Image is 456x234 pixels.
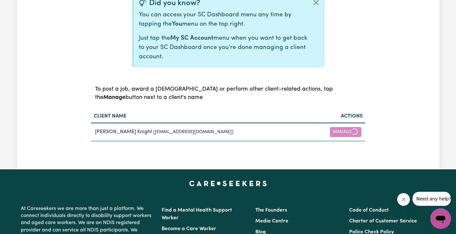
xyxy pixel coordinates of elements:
a: Charter of Customer Service [349,219,417,224]
iframe: Message from company [412,192,451,206]
a: The Founders [255,208,287,213]
b: You [172,21,182,27]
a: Careseekers home page [189,181,267,186]
b: My SC Account [170,35,213,41]
p: Just tap the menu when you want to get back to your SC Dashboard once you're done managing a clie... [139,34,308,61]
td: [PERSON_NAME] Knight [91,123,307,141]
a: Become a Care Worker [162,226,216,231]
small: ( [EMAIL_ADDRESS][DOMAIN_NAME] ) [153,130,233,134]
caption: To post a job, award a [DEMOGRAPHIC_DATA] or perform other client-related actions, tap the button... [91,77,365,110]
iframe: Close message [397,193,410,206]
iframe: Button to launch messaging window [430,208,451,229]
span: Need any help? [4,4,39,10]
a: Code of Conduct [349,208,389,213]
a: Find a Mental Health Support Worker [162,208,232,221]
th: Client name [91,110,307,123]
th: Actions [307,110,365,123]
a: Media Centre [255,219,288,224]
p: You can access your SC Dashboard menu any time by tapping the menu on the top right. [139,11,308,29]
b: Manage [103,95,125,100]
